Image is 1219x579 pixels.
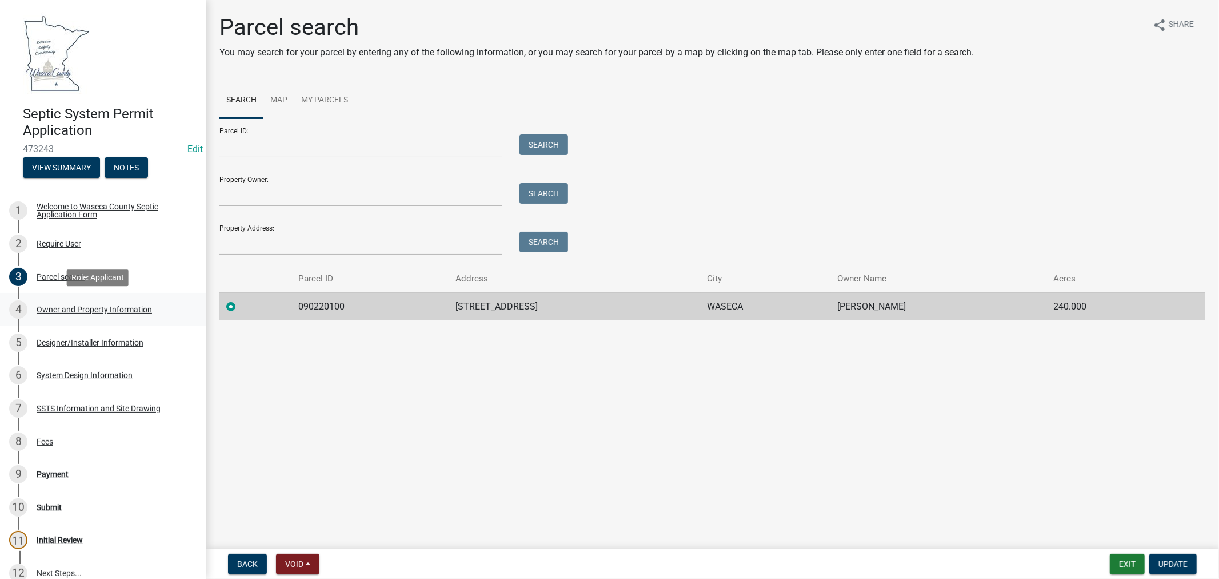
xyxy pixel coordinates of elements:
div: Welcome to Waseca County Septic Application Form [37,203,187,219]
span: 473243 [23,144,183,154]
div: Parcel search [37,273,85,281]
a: Search [219,82,263,119]
div: 9 [9,465,27,483]
div: 5 [9,334,27,352]
button: Exit [1110,554,1145,574]
button: Notes [105,157,148,178]
button: Void [276,554,319,574]
button: Search [519,232,568,252]
div: Designer/Installer Information [37,339,143,347]
span: Update [1158,560,1188,569]
div: Require User [37,240,81,248]
h1: Parcel search [219,14,974,41]
button: View Summary [23,157,100,178]
td: 240.000 [1046,292,1169,320]
h4: Septic System Permit Application [23,106,197,139]
div: 7 [9,399,27,418]
div: Payment [37,470,69,478]
th: Acres [1046,265,1169,292]
div: 6 [9,366,27,384]
button: shareShare [1144,14,1203,36]
th: Parcel ID [291,265,449,292]
th: City [701,265,831,292]
span: Share [1169,18,1194,32]
wm-modal-confirm: Notes [105,164,148,173]
span: Back [237,560,258,569]
div: Fees [37,438,53,446]
div: 11 [9,531,27,549]
p: You may search for your parcel by entering any of the following information, or you may search fo... [219,46,974,60]
td: WASECA [701,292,831,320]
div: 4 [9,300,27,319]
div: 10 [9,498,27,517]
div: Initial Review [37,536,83,544]
td: [STREET_ADDRESS] [449,292,700,320]
th: Owner Name [831,265,1047,292]
button: Update [1149,554,1197,574]
div: 1 [9,201,27,220]
wm-modal-confirm: Edit Application Number [187,144,203,154]
div: Role: Applicant [67,269,129,286]
div: Owner and Property Information [37,306,152,314]
span: Void [285,560,303,569]
div: 3 [9,268,27,286]
a: Edit [187,144,203,154]
td: 090220100 [291,292,449,320]
button: Back [228,554,267,574]
td: [PERSON_NAME] [831,292,1047,320]
i: share [1153,18,1166,32]
div: SSTS Information and Site Drawing [37,404,161,413]
div: Submit [37,503,62,511]
div: System Design Information [37,371,133,379]
wm-modal-confirm: Summary [23,164,100,173]
a: Map [263,82,294,119]
div: 8 [9,433,27,451]
img: Waseca County, Minnesota [23,12,90,94]
th: Address [449,265,700,292]
a: My Parcels [294,82,355,119]
button: Search [519,134,568,155]
button: Search [519,183,568,204]
div: 2 [9,235,27,253]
